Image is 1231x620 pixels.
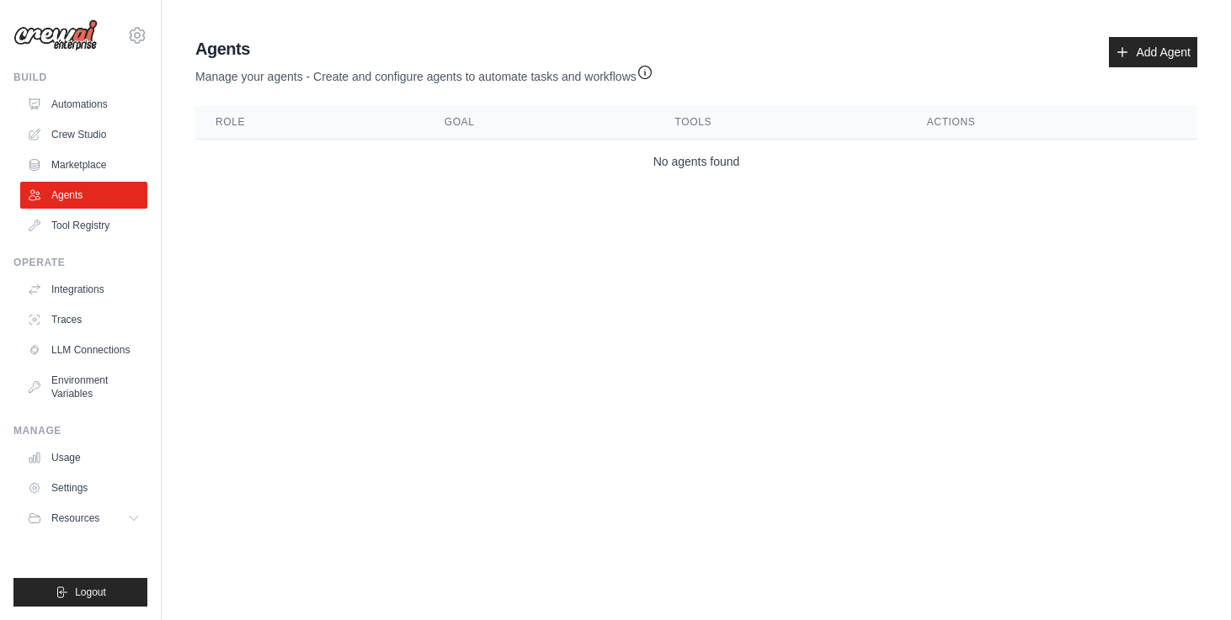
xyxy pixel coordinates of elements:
[195,140,1197,184] td: No agents found
[195,61,653,85] p: Manage your agents - Create and configure agents to automate tasks and workflows
[195,37,653,61] h2: Agents
[75,586,106,599] span: Logout
[13,578,147,607] button: Logout
[655,105,907,140] th: Tools
[20,91,147,118] a: Automations
[20,212,147,239] a: Tool Registry
[20,474,147,501] a: Settings
[20,121,147,148] a: Crew Studio
[20,444,147,471] a: Usage
[13,424,147,437] div: Manage
[13,71,147,84] div: Build
[195,105,424,140] th: Role
[20,276,147,303] a: Integrations
[20,336,147,363] a: LLM Connections
[20,367,147,407] a: Environment Variables
[20,182,147,209] a: Agents
[424,105,655,140] th: Goal
[907,105,1197,140] th: Actions
[20,505,147,532] button: Resources
[51,511,99,525] span: Resources
[1109,37,1197,67] a: Add Agent
[20,151,147,178] a: Marketplace
[20,306,147,333] a: Traces
[13,256,147,269] div: Operate
[13,19,98,51] img: Logo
